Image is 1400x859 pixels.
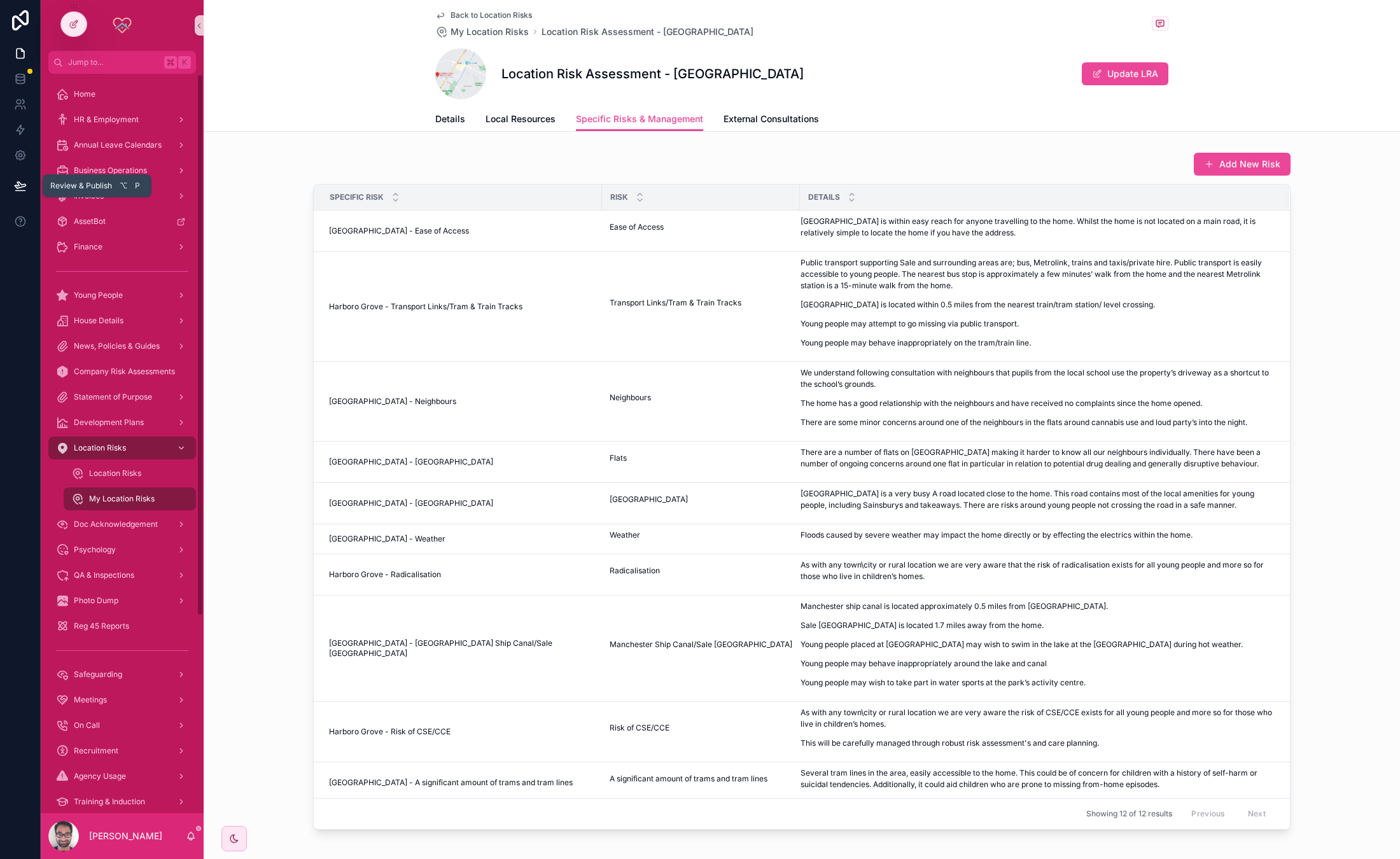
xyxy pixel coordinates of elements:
[74,367,175,377] span: Company Risk Assessments
[74,545,116,555] span: Psychology
[329,778,573,788] span: [GEOGRAPHIC_DATA] - A significant amount of trams and tram lines
[329,457,594,467] a: [GEOGRAPHIC_DATA] - [GEOGRAPHIC_DATA]
[801,601,1273,696] a: Manchester ship canal is located approximately 0.5 miles from [GEOGRAPHIC_DATA].Sale [GEOGRAPHIC_...
[610,639,792,650] p: Manchester Ship Canal/Sale [GEOGRAPHIC_DATA]
[329,778,594,788] a: [GEOGRAPHIC_DATA] - A significant amount of trams and tram lines
[435,25,529,38] a: My Location Risks
[132,181,143,191] span: P
[329,569,594,580] a: Harboro Grove - Radicalisation
[74,140,162,150] span: Annual Leave Calendars
[801,216,1273,239] p: [GEOGRAPHIC_DATA] is within easy reach for anyone travelling to the home. Whilst the home is not ...
[576,113,703,125] span: Specific Risks & Management
[610,565,660,576] p: Radicalisation
[610,297,741,309] p: Transport Links/Tram & Train Tracks
[48,83,196,106] a: Home
[89,468,141,478] span: Location Risks
[74,519,158,529] span: Doc Acknowledgement
[610,392,792,411] a: Neighbours
[74,746,118,756] span: Recruitment
[576,108,703,132] a: Specific Risks & Management
[179,57,190,67] span: K
[329,302,594,312] a: Harboro Grove - Transport Links/Tram & Train Tracks
[1086,809,1172,819] span: Showing 12 of 12 results
[48,688,196,711] a: Meetings
[48,714,196,737] a: On Call
[329,534,594,544] a: [GEOGRAPHIC_DATA] - Weather
[329,727,451,737] span: Harboro Grove - Risk of CSE/CCE
[74,165,147,176] span: Business Operations
[74,392,152,402] span: Statement of Purpose
[112,15,132,36] img: App logo
[801,677,1243,688] p: Young people may wish to take part in water sports at the park’s activity centre.
[48,538,196,561] a: Psychology
[48,335,196,358] a: News, Policies & Guides
[801,367,1273,436] a: We understand following consultation with neighbours that pupils from the local school use the pr...
[801,299,1273,311] p: [GEOGRAPHIC_DATA] is located within 0.5 miles from the nearest train/tram station/ level crossing.
[89,494,155,504] span: My Location Risks
[329,498,594,508] a: [GEOGRAPHIC_DATA] - [GEOGRAPHIC_DATA]
[801,257,1273,356] a: Public transport supporting Sale and surrounding areas are; bus, Metrolink, trains and taxis/priv...
[801,559,1273,582] p: As with any town\city or rural location we are very aware that the risk of radicalisation exists ...
[808,192,840,202] span: Details
[48,134,196,157] a: Annual Leave Calendars
[48,51,196,74] button: Jump to...K
[74,341,160,351] span: News, Policies & Guides
[329,498,493,508] span: [GEOGRAPHIC_DATA] - [GEOGRAPHIC_DATA]
[801,767,1273,798] a: Several tram lines in the area, easily accessible to the home. This could be of concern for child...
[74,443,126,453] span: Location Risks
[610,773,792,792] a: A significant amount of trams and tram lines
[329,727,594,737] a: Harboro Grove - Risk of CSE/CCE
[48,235,196,258] a: Finance
[435,10,532,20] a: Back to Location Risks
[801,318,1273,330] p: Young people may attempt to go missing via public transport.
[48,411,196,434] a: Development Plans
[74,621,129,631] span: Reg 45 Reports
[610,722,792,741] a: Risk of CSE/CCE
[801,337,1273,349] p: Young people may behave inappropriately on the tram/train line.
[74,115,139,125] span: HR & Employment
[435,108,465,133] a: Details
[724,108,819,133] a: External Consultations
[610,452,627,464] p: Flats
[801,447,1273,470] p: There are a number of flats on [GEOGRAPHIC_DATA] making it harder to know all our neighbours indi...
[610,297,792,316] a: Transport Links/Tram & Train Tracks
[74,771,126,781] span: Agency Usage
[330,192,384,202] span: Specific Risk
[486,108,556,133] a: Local Resources
[329,396,456,407] span: [GEOGRAPHIC_DATA] - Neighbours
[48,159,196,182] a: Business Operations
[48,564,196,587] a: QA & Inspections
[435,113,465,125] span: Details
[1194,153,1291,176] a: Add New Risk
[610,221,664,233] p: Ease of Access
[610,529,640,541] p: Weather
[801,620,1243,631] p: Sale [GEOGRAPHIC_DATA] is located 1.7 miles away from the home.
[48,210,196,233] a: AssetBot
[801,257,1273,291] p: Public transport supporting Sale and surrounding areas are; bus, Metrolink, trains and taxis/priv...
[329,569,441,580] span: Harboro Grove - Radicalisation
[48,615,196,638] a: Reg 45 Reports
[610,494,792,513] a: [GEOGRAPHIC_DATA]
[48,360,196,383] a: Company Risk Assessments
[74,570,134,580] span: QA & Inspections
[1082,62,1168,85] button: Update LRA
[48,663,196,686] a: Safeguarding
[74,290,123,300] span: Young People
[610,639,792,658] a: Manchester Ship Canal/Sale [GEOGRAPHIC_DATA]
[451,25,529,38] span: My Location Risks
[89,830,162,842] p: [PERSON_NAME]
[118,181,129,191] span: ⌥
[329,457,493,467] span: [GEOGRAPHIC_DATA] - [GEOGRAPHIC_DATA]
[74,242,102,252] span: Finance
[801,707,1273,730] p: As with any town\city or rural location we are very aware the risk of CSE/CCE exists for all youn...
[74,596,118,606] span: Photo Dump
[801,559,1273,590] a: As with any town\city or rural location we are very aware that the risk of radicalisation exists ...
[74,797,145,807] span: Training & Induction
[801,529,1193,541] p: Floods caused by severe weather may impact the home directly or by effecting the electrics within...
[68,57,159,67] span: Jump to...
[801,367,1273,390] p: We understand following consultation with neighbours that pupils from the local school use the pr...
[501,65,804,83] h1: Location Risk Assessment - [GEOGRAPHIC_DATA]
[48,790,196,813] a: Training & Induction
[74,89,95,99] span: Home
[64,487,196,510] a: My Location Risks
